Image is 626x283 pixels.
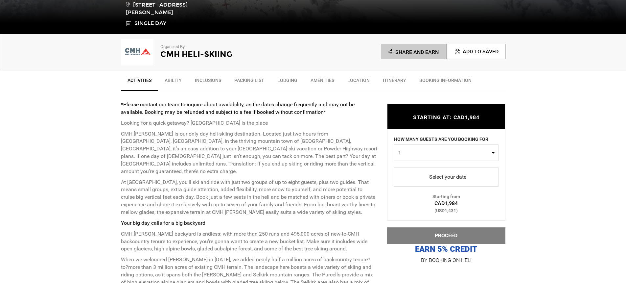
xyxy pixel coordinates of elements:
strong: *Please contact our team to inquire about availability, as the dates change frequently and may no... [121,101,355,115]
p: Looking for a quick getaway? [GEOGRAPHIC_DATA] is the place [121,119,377,127]
a: BOOKING INFORMATION [413,74,478,90]
span: Add To Saved [463,48,498,55]
label: HOW MANY GUESTS ARE YOU BOOKING FOR [394,136,488,144]
a: Itinerary [376,74,413,90]
strong: Your big day calls for a big backyard [121,220,205,226]
a: Lodging [271,74,304,90]
span: [STREET_ADDRESS][PERSON_NAME] [126,1,220,16]
a: Ability [158,74,188,90]
a: Inclusions [188,74,228,90]
p: At [GEOGRAPHIC_DATA], you'll ski and ride with just two groups of up to eight guests, plus two gu... [121,179,377,216]
span: Single Day [134,20,166,26]
a: Location [341,74,376,90]
span: 1 [398,149,490,156]
div: CAD1,984 [387,200,505,207]
a: Packing List [228,74,271,90]
span: STARTING AT: CAD1,984 [413,114,479,120]
div: (USD1,431) [387,207,505,214]
h2: CMH Heli-Skiing [160,50,295,59]
p: CMH [PERSON_NAME] is our only day heli-skiing destination. Located just two hours from [GEOGRAPHI... [121,130,377,175]
img: img_f168ee0c08cd871142204ec5c28dc568.png [121,39,154,65]
p: CMH [PERSON_NAME] backyard is endless: with more than 250 runs and 495,000 acres of new-to-CMH ba... [121,230,377,253]
p: Organized By [160,44,295,50]
p: BY BOOKING ON HELI [387,256,505,265]
a: Amenities [304,74,341,90]
button: 1 [394,144,498,161]
a: Activities [121,74,158,91]
button: PROCEED [387,227,505,244]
